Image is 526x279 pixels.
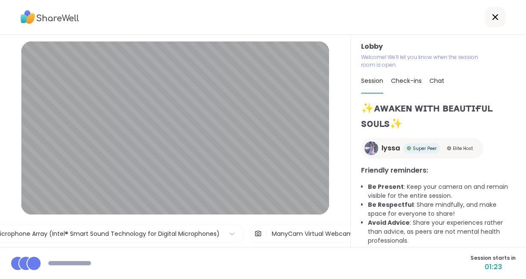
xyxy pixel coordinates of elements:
li: : Share your experiences rather than advice, as peers are not mental health professionals. [368,218,516,245]
li: : Keep your camera on and remain visible for the entire session. [368,182,516,200]
img: ShareWell Logo [21,7,79,27]
span: Check-ins [391,76,422,85]
h3: Lobby [361,41,516,52]
span: lyssa [382,143,400,153]
img: Camera [254,225,262,242]
span: | [265,225,267,242]
span: Session starts in [470,254,516,262]
b: Avoid Advice [368,218,410,227]
h1: ✨ᴀᴡᴀᴋᴇɴ ᴡɪᴛʜ ʙᴇᴀᴜᴛɪғᴜʟ sᴏᴜʟs✨ [361,100,516,131]
b: Be Respectful [368,200,414,209]
img: Super Peer [407,146,411,150]
img: lyssa [364,141,378,155]
h3: Friendly reminders: [361,165,516,176]
b: Be Present [368,182,404,191]
span: 01:23 [470,262,516,272]
span: Session [361,76,383,85]
li: : Share mindfully, and make space for everyone to share! [368,200,516,218]
a: lyssalyssaSuper PeerSuper PeerElite HostElite Host [361,138,483,159]
span: Chat [429,76,444,85]
span: Super Peer [413,145,437,152]
p: Welcome! We’ll let you know when the session room is open. [361,53,484,69]
div: ManyCam Virtual Webcam [272,229,353,238]
img: Elite Host [447,146,451,150]
span: Elite Host [453,145,473,152]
